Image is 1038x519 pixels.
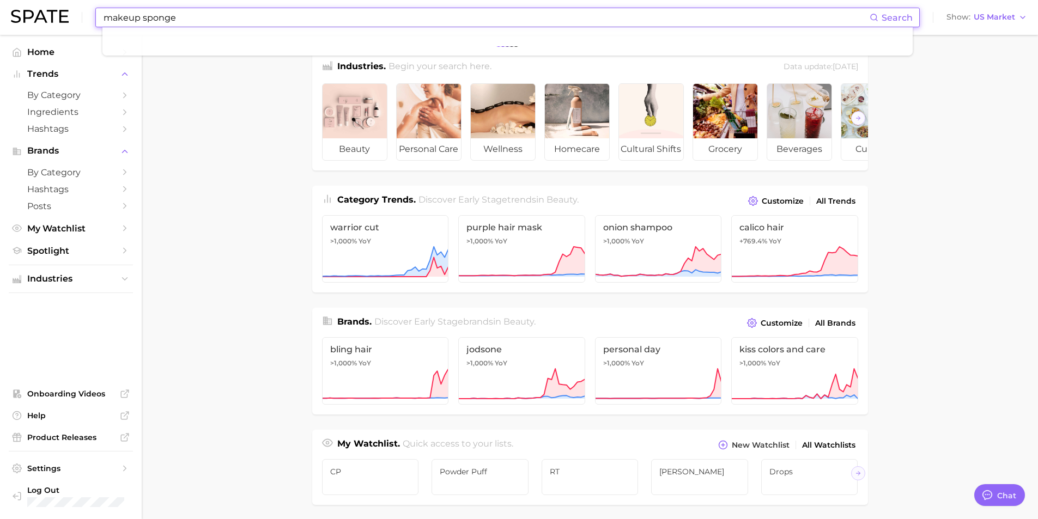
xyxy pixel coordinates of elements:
[745,193,806,209] button: Customize
[9,220,133,237] a: My Watchlist
[389,60,491,75] h2: Begin your search here.
[432,459,529,495] a: Powder Puff
[458,215,585,283] a: purple hair mask>1,000% YoY
[466,359,493,367] span: >1,000%
[27,124,114,134] span: Hashtags
[731,215,858,283] a: calico hair+769.4% YoY
[9,120,133,137] a: Hashtags
[330,344,441,355] span: bling hair
[27,90,114,100] span: by Category
[767,83,832,161] a: beverages
[618,83,684,161] a: cultural shifts
[768,359,780,368] span: YoY
[27,246,114,256] span: Spotlight
[944,10,1030,25] button: ShowUS Market
[396,83,462,161] a: personal care
[337,437,400,453] h1: My Watchlist.
[744,315,805,331] button: Customize
[495,359,507,368] span: YoY
[550,467,630,476] span: RT
[495,237,507,246] span: YoY
[595,215,722,283] a: onion shampoo>1,000% YoY
[802,441,855,450] span: All Watchlists
[9,482,133,510] a: Log out. Currently logged in with e-mail cpulice@yellowwoodpartners.com.
[397,138,461,160] span: personal care
[9,198,133,215] a: Posts
[693,138,757,160] span: grocery
[9,164,133,181] a: by Category
[9,143,133,159] button: Brands
[9,271,133,287] button: Industries
[323,138,387,160] span: beauty
[799,438,858,453] a: All Watchlists
[841,83,906,161] a: culinary
[762,197,804,206] span: Customize
[322,83,387,161] a: beauty
[603,222,714,233] span: onion shampoo
[761,319,803,328] span: Customize
[841,138,906,160] span: culinary
[374,316,536,327] span: Discover Early Stage brands in .
[337,194,416,205] span: Category Trends .
[337,316,372,327] span: Brands .
[632,359,644,368] span: YoY
[542,459,639,495] a: RT
[466,222,577,233] span: purple hair mask
[603,344,714,355] span: personal day
[603,237,630,245] span: >1,000%
[9,386,133,402] a: Onboarding Videos
[9,460,133,477] a: Settings
[761,459,858,495] a: Drops
[739,359,766,367] span: >1,000%
[466,344,577,355] span: jodsone
[9,429,133,445] a: Product Releases
[27,463,114,473] span: Settings
[27,411,114,420] span: Help
[9,44,133,60] a: Home
[769,467,850,476] span: Drops
[27,274,114,284] span: Industries
[359,359,371,368] span: YoY
[739,344,850,355] span: kiss colors and care
[503,316,534,327] span: beauty
[784,60,858,75] div: Data update: [DATE]
[102,8,870,27] input: Search here for a brand, industry, or ingredient
[659,467,740,476] span: [PERSON_NAME]
[632,237,644,246] span: YoY
[27,201,114,211] span: Posts
[27,167,114,178] span: by Category
[851,466,865,480] button: Scroll Right
[814,194,858,209] a: All Trends
[359,237,371,246] span: YoY
[440,467,520,476] span: Powder Puff
[27,107,114,117] span: Ingredients
[27,432,114,442] span: Product Releases
[731,337,858,405] a: kiss colors and care>1,000% YoY
[732,441,790,450] span: New Watchlist
[9,242,133,259] a: Spotlight
[739,222,850,233] span: calico hair
[851,111,865,125] button: Scroll Right
[27,184,114,194] span: Hashtags
[27,69,114,79] span: Trends
[337,60,386,75] h1: Industries.
[547,194,577,205] span: beauty
[769,237,781,246] span: YoY
[603,359,630,367] span: >1,000%
[470,83,536,161] a: wellness
[330,222,441,233] span: warrior cut
[322,337,449,405] a: bling hair>1,000% YoY
[27,146,114,156] span: Brands
[330,467,411,476] span: CP
[9,87,133,103] a: by Category
[812,316,858,331] a: All Brands
[619,138,683,160] span: cultural shifts
[816,197,855,206] span: All Trends
[322,215,449,283] a: warrior cut>1,000% YoY
[693,83,758,161] a: grocery
[739,237,767,245] span: +769.4%
[466,237,493,245] span: >1,000%
[9,407,133,424] a: Help
[974,14,1015,20] span: US Market
[471,138,535,160] span: wellness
